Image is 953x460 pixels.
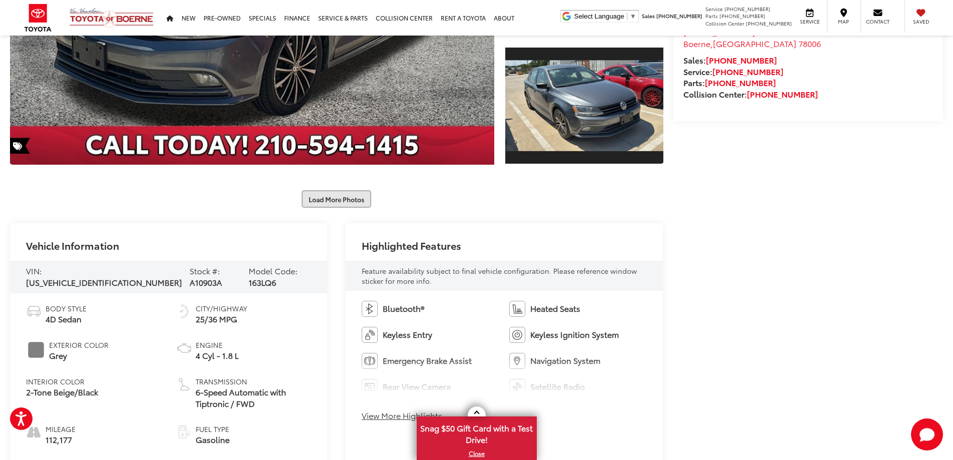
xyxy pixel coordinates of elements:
[706,54,777,66] a: [PHONE_NUMBER]
[196,340,239,350] span: Engine
[798,38,821,49] span: 78006
[26,276,182,288] span: [US_VEHICLE_IDENTIFICATION_NUMBER]
[724,5,770,13] span: [PHONE_NUMBER]
[383,329,432,340] span: Keyless Entry
[196,313,247,325] span: 25/36 MPG
[362,327,378,343] img: Keyless Entry
[383,303,424,314] span: Bluetooth®
[190,265,220,276] span: Stock #:
[28,342,44,358] span: #808080
[798,18,821,25] span: Service
[683,88,818,100] strong: Collision Center:
[832,18,854,25] span: Map
[746,20,792,27] span: [PHONE_NUMBER]
[190,276,222,288] span: A10903A
[302,190,371,208] button: Load More Photos
[196,303,247,313] span: City/Highway
[683,38,821,49] span: ,
[747,88,818,100] a: [PHONE_NUMBER]
[362,410,450,421] button: View More Highlights...
[642,12,655,20] span: Sales
[46,424,76,434] span: Mileage
[509,301,525,317] img: Heated Seats
[866,18,889,25] span: Contact
[683,26,821,49] a: [STREET_ADDRESS] Boerne,[GEOGRAPHIC_DATA] 78006
[249,265,298,276] span: Model Code:
[705,20,744,27] span: Collision Center
[196,424,230,434] span: Fuel Type
[49,350,109,361] span: Grey
[683,77,776,88] strong: Parts:
[69,8,154,28] img: Vic Vaughan Toyota of Boerne
[574,13,624,20] span: Select Language
[26,240,119,251] h2: Vehicle Information
[26,265,42,276] span: VIN:
[196,350,239,361] span: 4 Cyl - 1.8 L
[712,66,783,77] a: [PHONE_NUMBER]
[683,54,777,66] strong: Sales:
[910,18,932,25] span: Saved
[705,12,718,20] span: Parts
[683,66,783,77] strong: Service:
[509,327,525,343] img: Keyless Ignition System
[719,12,765,20] span: [PHONE_NUMBER]
[705,77,776,88] a: [PHONE_NUMBER]
[530,303,580,314] span: Heated Seats
[630,13,636,20] span: ▼
[530,329,619,340] span: Keyless Ignition System
[26,386,98,398] span: 2-Tone Beige/Black
[505,47,663,165] a: Expand Photo 2
[46,434,76,445] span: 112,177
[503,60,664,151] img: 2016 Volkswagen Jetta 1.8T Sport
[683,38,710,49] span: Boerne
[362,266,637,286] span: Feature availability subject to final vehicle configuration. Please reference window sticker for ...
[26,424,41,438] i: mileage icon
[911,418,943,450] svg: Start Chat
[249,276,276,288] span: 163LQ6
[911,418,943,450] button: Toggle Chat Window
[713,38,796,49] span: [GEOGRAPHIC_DATA]
[362,240,461,251] h2: Highlighted Features
[509,353,525,369] img: Navigation System
[574,13,636,20] a: Select Language​
[176,303,192,319] img: Fuel Economy
[362,301,378,317] img: Bluetooth®
[196,376,311,386] span: Transmission
[10,138,30,154] span: Special
[196,386,311,409] span: 6-Speed Automatic with Tiptronic / FWD
[705,5,723,13] span: Service
[656,12,702,20] span: [PHONE_NUMBER]
[196,434,230,445] span: Gasoline
[26,376,98,386] span: Interior Color
[49,340,109,350] span: Exterior Color
[362,353,378,369] img: Emergency Brake Assist
[418,417,536,448] span: Snag $50 Gift Card with a Test Drive!
[46,303,87,313] span: Body Style
[46,313,87,325] span: 4D Sedan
